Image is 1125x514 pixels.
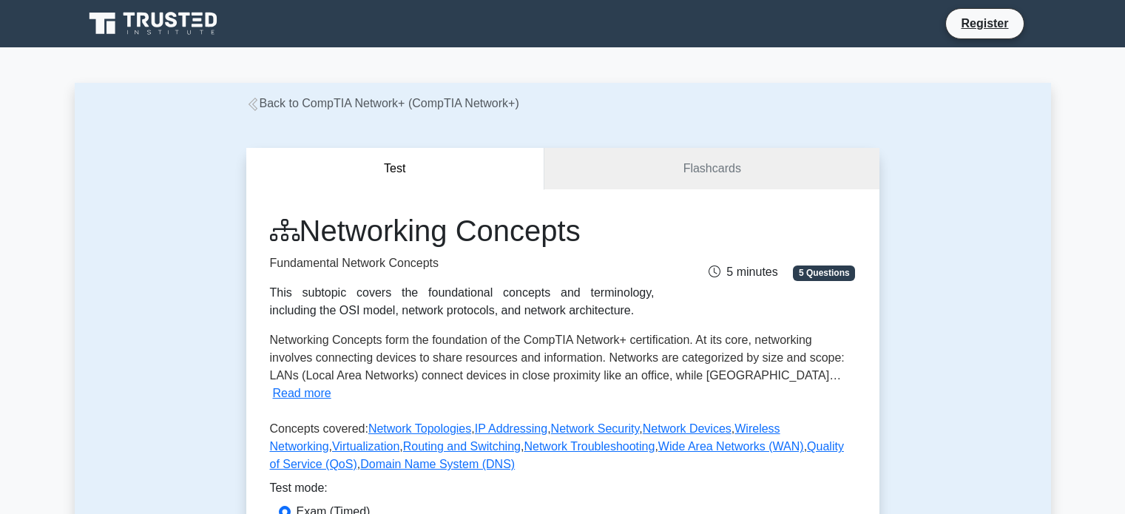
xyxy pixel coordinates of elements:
a: Wide Area Networks (WAN) [658,440,804,453]
h1: Networking Concepts [270,213,655,248]
a: Network Topologies [368,422,471,435]
button: Test [246,148,545,190]
button: Read more [273,385,331,402]
div: Test mode: [270,479,856,503]
a: Back to CompTIA Network+ (CompTIA Network+) [246,97,519,109]
a: Flashcards [544,148,879,190]
a: IP Addressing [475,422,547,435]
span: Networking Concepts form the foundation of the CompTIA Network+ certification. At its core, netwo... [270,334,845,382]
a: Routing and Switching [403,440,521,453]
a: Network Devices [643,422,732,435]
div: This subtopic covers the foundational concepts and terminology, including the OSI model, network ... [270,284,655,319]
a: Domain Name System (DNS) [360,458,515,470]
p: Fundamental Network Concepts [270,254,655,272]
a: Network Troubleshooting [524,440,655,453]
a: Register [952,14,1017,33]
p: Concepts covered: , , , , , , , , , , [270,420,856,479]
span: 5 minutes [709,266,777,278]
span: 5 Questions [793,266,855,280]
a: Network Security [551,422,640,435]
a: Virtualization [332,440,399,453]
